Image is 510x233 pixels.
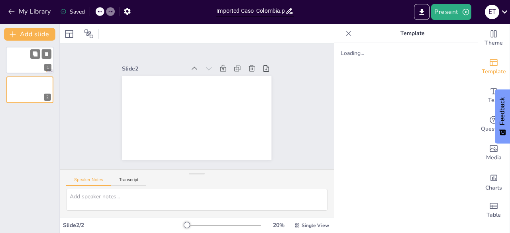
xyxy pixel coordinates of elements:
[111,177,147,186] button: Transcript
[485,184,502,192] span: Charts
[84,29,94,39] span: Position
[6,76,53,103] div: 2
[478,53,510,81] div: Add ready made slides
[478,139,510,167] div: Add images, graphics, shapes or video
[478,24,510,53] div: Change the overall theme
[414,4,430,20] button: Export to PowerPoint
[485,5,499,19] div: E T
[6,47,54,74] div: 1
[499,97,506,125] span: Feedback
[488,96,499,105] span: Text
[482,67,506,76] span: Template
[481,125,507,133] span: Questions
[495,89,510,143] button: Feedback - Show survey
[341,49,471,57] div: Loading...
[269,221,288,229] div: 20 %
[486,153,502,162] span: Media
[30,49,40,59] button: Duplicate Slide
[486,211,501,219] span: Table
[478,110,510,139] div: Get real-time input from your audience
[478,196,510,225] div: Add a table
[302,222,329,229] span: Single View
[431,4,471,20] button: Present
[60,8,85,16] div: Saved
[6,5,54,18] button: My Library
[44,94,51,101] div: 2
[485,4,499,20] button: E T
[355,24,470,43] p: Template
[478,81,510,110] div: Add text boxes
[216,5,285,17] input: Insert title
[66,177,111,186] button: Speaker Notes
[484,39,503,47] span: Theme
[44,64,51,71] div: 1
[42,49,51,59] button: Delete Slide
[228,82,280,130] div: Slide 2
[478,167,510,196] div: Add charts and graphs
[63,221,184,229] div: Slide 2 / 2
[63,27,76,40] div: Layout
[4,28,55,41] button: Add slide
